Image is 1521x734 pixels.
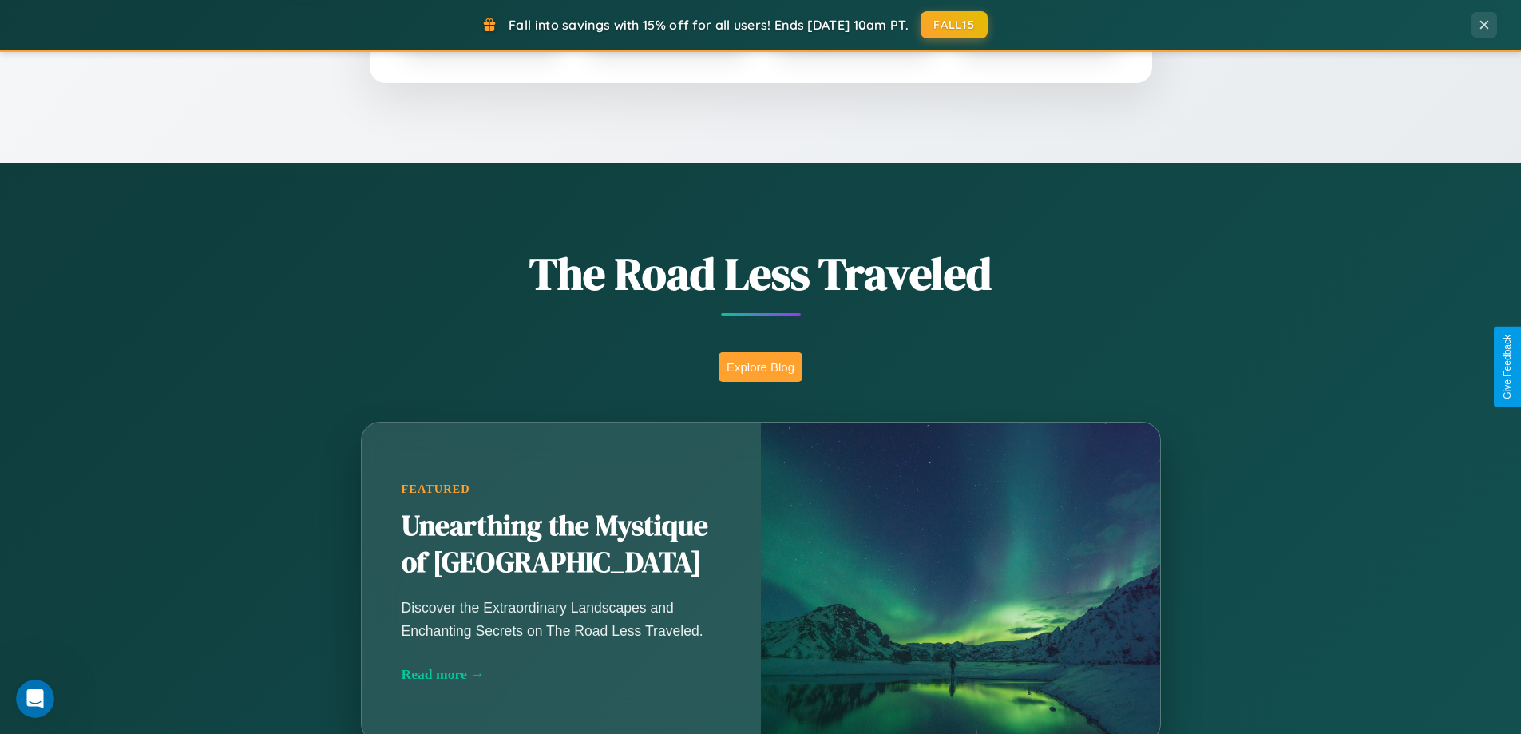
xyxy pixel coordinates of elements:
div: Give Feedback [1502,335,1513,399]
button: Explore Blog [719,352,802,382]
iframe: Intercom live chat [16,680,54,718]
button: FALL15 [921,11,988,38]
h1: The Road Less Traveled [282,243,1240,304]
div: Featured [402,482,721,496]
h2: Unearthing the Mystique of [GEOGRAPHIC_DATA] [402,508,721,581]
p: Discover the Extraordinary Landscapes and Enchanting Secrets on The Road Less Traveled. [402,597,721,641]
span: Fall into savings with 15% off for all users! Ends [DATE] 10am PT. [509,17,909,33]
div: Read more → [402,666,721,683]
